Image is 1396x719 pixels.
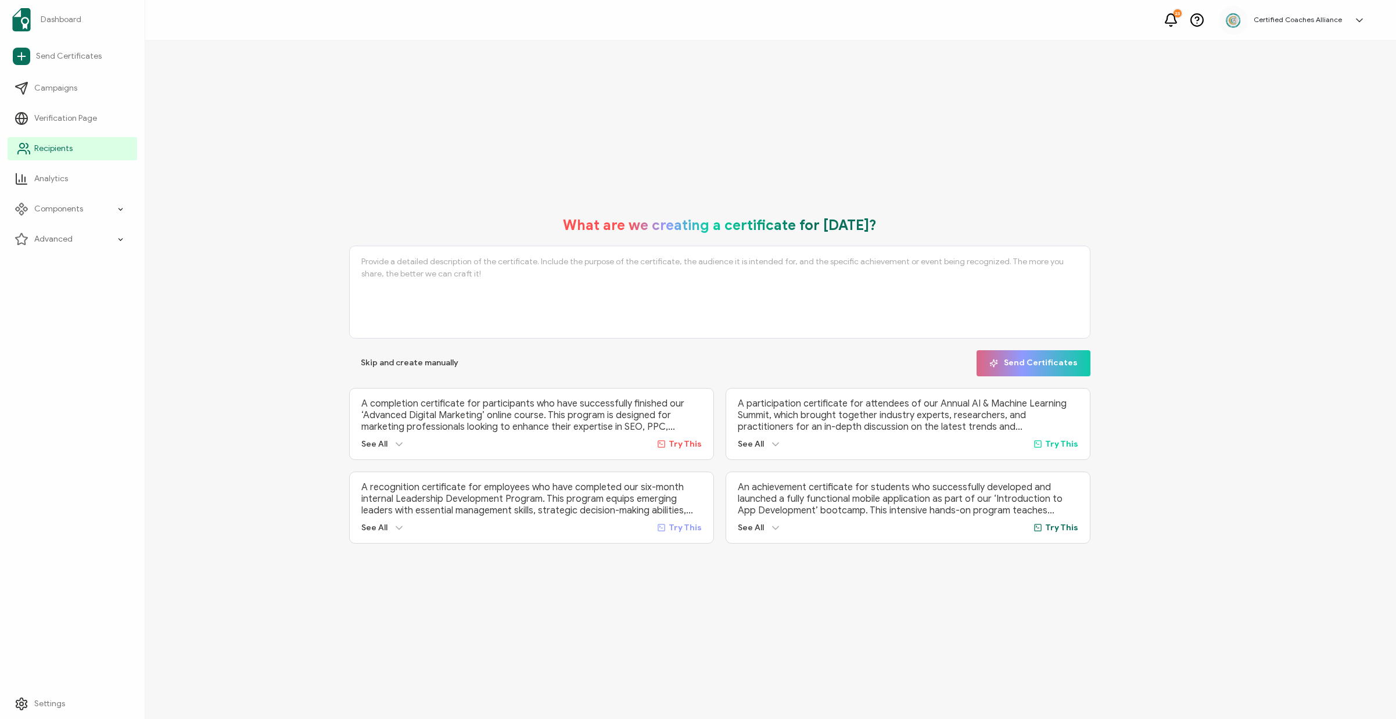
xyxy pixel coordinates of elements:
div: 23 [1173,9,1182,17]
span: See All [361,523,387,533]
span: See All [738,523,764,533]
a: Analytics [8,167,137,190]
p: A participation certificate for attendees of our Annual AI & Machine Learning Summit, which broug... [738,398,1078,433]
a: Send Certificates [8,43,137,70]
a: Campaigns [8,77,137,100]
span: Recipients [34,143,73,154]
img: sertifier-logomark-colored.svg [12,8,31,31]
img: 2aa27aa7-df99-43f9-bc54-4d90c804c2bd.png [1225,12,1242,29]
p: A recognition certificate for employees who have completed our six-month internal Leadership Deve... [361,481,702,516]
span: Send Certificates [36,51,102,62]
span: Components [34,203,83,215]
a: Settings [8,692,137,716]
span: Dashboard [41,14,81,26]
span: See All [738,439,764,449]
span: Verification Page [34,113,97,124]
span: Settings [34,698,65,710]
a: Recipients [8,137,137,160]
p: An achievement certificate for students who successfully developed and launched a fully functiona... [738,481,1078,516]
button: Send Certificates [977,350,1090,376]
span: Try This [1045,439,1078,449]
span: Try This [669,439,702,449]
h5: Certified Coaches Alliance [1254,16,1342,24]
span: Analytics [34,173,68,185]
span: Try This [1045,523,1078,533]
a: Dashboard [8,3,137,36]
span: Skip and create manually [361,359,458,367]
span: Advanced [34,233,73,245]
span: Campaigns [34,82,77,94]
button: Skip and create manually [349,350,470,376]
span: Try This [669,523,702,533]
span: See All [361,439,387,449]
a: Verification Page [8,107,137,130]
h1: What are we creating a certificate for [DATE]? [563,217,877,234]
p: A completion certificate for participants who have successfully finished our ‘Advanced Digital Ma... [361,398,702,433]
span: Send Certificates [989,359,1078,368]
